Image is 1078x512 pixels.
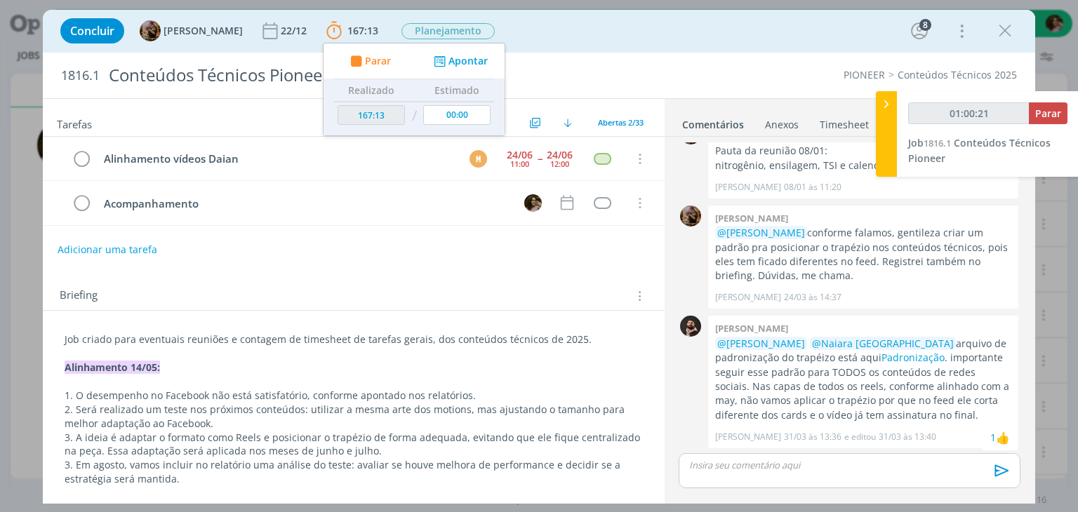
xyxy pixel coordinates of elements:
div: 12:00 [550,160,569,168]
span: Parar [1035,107,1061,120]
button: 8 [908,20,931,42]
span: 1816.1 [924,137,951,149]
img: A [680,206,701,227]
p: 2. Será realizado um teste nos próximos conteúdos: utilizar a mesma arte dos motions, mas ajustan... [65,403,642,431]
span: Parar [365,56,391,66]
span: 167:13 [347,24,378,37]
a: PIONEER [844,68,885,81]
th: Estimado [420,79,495,102]
a: Padronização [881,351,945,364]
div: Alinhamento vídeos Daian [98,150,456,168]
div: Acompanhamento [98,195,511,213]
img: N [524,194,542,212]
ul: 167:13 [323,43,505,136]
p: Job criado para eventuais reuniões e contagem de timesheet de tarefas gerais, dos conteúdos técni... [65,332,642,346]
div: Conteúdos Técnicos Pioneer [102,58,613,93]
b: [PERSON_NAME] [715,322,788,335]
button: N [523,192,544,213]
p: 3. Em agosto, vamos incluir no relatório uma análise do teste: avaliar se houve melhora de perfor... [65,458,642,486]
span: Tarefas [57,114,92,131]
strong: Alinhamento 14/05: [65,361,160,374]
p: conforme falamos, gentileza criar um padrão pra posicionar o trapézio nos conteúdos técnicos, poi... [715,226,1011,283]
div: 8 [919,19,931,31]
span: Planejamento [401,23,495,39]
button: Adicionar uma tarefa [57,237,158,262]
div: 22/12 [281,26,310,36]
div: 1 [990,430,996,445]
img: A [140,20,161,41]
b: [PERSON_NAME] [715,212,788,224]
p: [PERSON_NAME] [715,181,781,194]
p: Pauta da reunião 08/01: [715,144,1011,158]
a: Job1816.1Conteúdos Técnicos Pioneer [908,136,1051,165]
div: Anexos [765,118,799,132]
div: M [470,150,487,168]
p: [PERSON_NAME] [715,431,781,443]
span: @Naiara [GEOGRAPHIC_DATA] [812,337,954,350]
a: Comentários [681,112,745,132]
p: [PERSON_NAME] [715,291,781,304]
span: -- [538,154,542,163]
span: e editou [844,431,876,443]
span: Concluir [70,25,114,36]
span: 24/03 às 14:37 [784,291,841,304]
a: Conteúdos Técnicos 2025 [898,68,1017,81]
button: 167:13 [323,20,382,42]
button: Apontar [430,54,488,69]
img: arrow-down.svg [564,119,572,127]
span: 1816.1 [61,68,100,83]
span: Abertas 2/33 [598,117,644,128]
a: Timesheet [819,112,870,132]
p: nitrogênio, ensilagem, TSI e calendário geral. [715,159,1011,173]
button: A[PERSON_NAME] [140,20,243,41]
span: @[PERSON_NAME] [717,337,805,350]
span: [PERSON_NAME] [164,26,243,36]
span: Briefing [60,287,98,305]
button: Planejamento [401,22,495,40]
p: 1. O desempenho no Facebook não está satisfatório, conforme apontado nos relatórios. [65,389,642,403]
span: 31/03 às 13:36 [784,431,841,443]
th: Realizado [334,79,408,102]
div: dialog [43,10,1034,504]
span: 08/01 às 11:20 [784,181,841,194]
span: Conteúdos Técnicos Pioneer [908,136,1051,165]
div: 24/06 [547,150,573,160]
span: @[PERSON_NAME] [717,226,805,239]
div: 11:00 [510,160,529,168]
button: Concluir [60,18,124,43]
div: 24/06 [507,150,533,160]
div: Naiara Brasil [996,429,1010,446]
p: 3. A ideia é adaptar o formato como Reels e posicionar o trapézio de forma adequada, evitando que... [65,431,642,459]
button: Parar [347,54,392,69]
p: arquivo de padronização do trapéizo está aqui . importante seguir esse padrão para TODOS os conte... [715,337,1011,423]
button: M [468,148,489,169]
button: Parar [1029,102,1067,124]
img: D [680,316,701,337]
span: 31/03 às 13:40 [879,431,936,443]
td: / [408,102,420,130]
